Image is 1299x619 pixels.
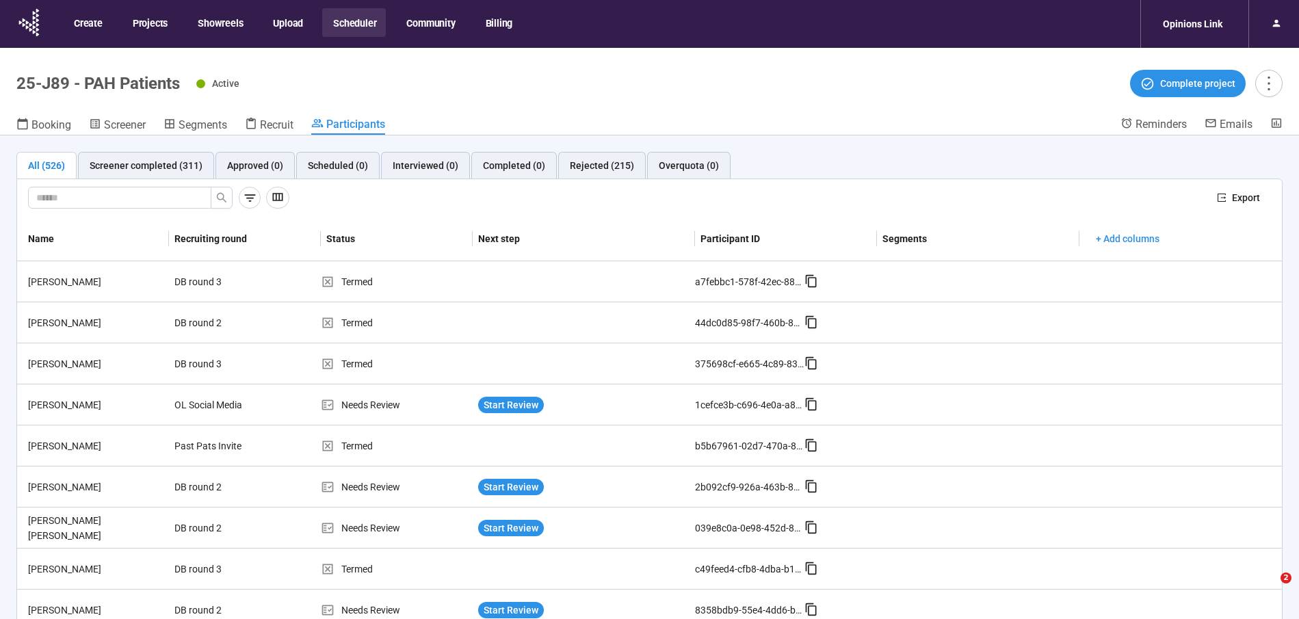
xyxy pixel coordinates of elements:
h1: 25-J89 - PAH Patients [16,74,180,93]
div: Approved (0) [227,158,283,173]
span: Emails [1220,118,1252,131]
div: Needs Review [321,397,473,412]
div: OL Social Media [169,392,272,418]
div: Rejected (215) [570,158,634,173]
div: 44dc0d85-98f7-460b-886f-0b063e7751e8 [695,315,804,330]
span: more [1259,74,1278,92]
button: search [211,187,233,209]
div: [PERSON_NAME] [23,438,169,453]
div: Past Pats Invite [169,433,272,459]
div: [PERSON_NAME] [23,562,169,577]
div: DB round 2 [169,310,272,336]
span: Booking [31,118,71,131]
div: Needs Review [321,521,473,536]
div: Termed [321,562,473,577]
a: Booking [16,117,71,135]
button: Create [63,8,112,37]
span: Complete project [1160,76,1235,91]
button: Scheduler [322,8,386,37]
div: DB round 3 [169,269,272,295]
span: export [1217,193,1226,202]
div: Termed [321,315,473,330]
button: Start Review [478,602,544,618]
div: c49feed4-cfb8-4dba-b1d2-f3509e3b9e4b [695,562,804,577]
button: Projects [122,8,177,37]
a: Segments [163,117,227,135]
span: Recruit [260,118,293,131]
div: DB round 3 [169,556,272,582]
a: Recruit [245,117,293,135]
div: [PERSON_NAME] [PERSON_NAME] [23,513,169,543]
span: Export [1232,190,1260,205]
iframe: Intercom live chat [1252,572,1285,605]
div: Needs Review [321,603,473,618]
div: Scheduled (0) [308,158,368,173]
a: Emails [1205,117,1252,133]
button: Complete project [1130,70,1246,97]
span: Active [212,78,239,89]
div: DB round 3 [169,351,272,377]
div: Completed (0) [483,158,545,173]
div: 1cefce3b-c696-4e0a-a8e1-a7370bd24b80 [695,397,804,412]
span: + Add columns [1096,231,1159,246]
div: [PERSON_NAME] [23,356,169,371]
div: b5b67961-02d7-470a-87c9-6ce37f714dab [695,438,804,453]
span: Screener [104,118,146,131]
th: Next step [473,217,695,261]
th: Status [321,217,473,261]
a: Screener [89,117,146,135]
span: Segments [179,118,227,131]
div: 039e8c0a-0e98-452d-8ebb-48c9a7c3dc6c [695,521,804,536]
button: Community [395,8,464,37]
div: [PERSON_NAME] [23,274,169,289]
div: DB round 2 [169,474,272,500]
div: [PERSON_NAME] [23,397,169,412]
button: + Add columns [1085,228,1170,250]
button: exportExport [1206,187,1271,209]
div: 8358bdb9-55e4-4dd6-b4e3-80d3ed766ac0 [695,603,804,618]
th: Name [17,217,169,261]
div: [PERSON_NAME] [23,315,169,330]
span: Start Review [484,397,538,412]
span: Start Review [484,521,538,536]
div: Opinions Link [1155,11,1231,37]
div: Needs Review [321,479,473,495]
button: Start Review [478,397,544,413]
span: Start Review [484,603,538,618]
div: Screener completed (311) [90,158,202,173]
div: [PERSON_NAME] [23,603,169,618]
div: Termed [321,438,473,453]
a: Reminders [1120,117,1187,133]
div: 375698cf-e665-4c89-83f7-5bfb84835db5 [695,356,804,371]
span: 2 [1281,572,1291,583]
th: Recruiting round [169,217,321,261]
span: Reminders [1136,118,1187,131]
span: Participants [326,118,385,131]
div: [PERSON_NAME] [23,479,169,495]
div: Overquota (0) [659,158,719,173]
button: Start Review [478,479,544,495]
span: Start Review [484,479,538,495]
button: Upload [262,8,313,37]
th: Participant ID [695,217,877,261]
div: Termed [321,274,473,289]
button: more [1255,70,1283,97]
button: Start Review [478,520,544,536]
div: Interviewed (0) [393,158,458,173]
button: Showreels [187,8,252,37]
div: a7febbc1-578f-42ec-8811-f498e0336d53 [695,274,804,289]
div: DB round 2 [169,515,272,541]
button: Billing [475,8,523,37]
div: Termed [321,356,473,371]
div: All (526) [28,158,65,173]
div: 2b092cf9-926a-463b-86e5-6b86624fbc4e [695,479,804,495]
th: Segments [877,217,1079,261]
a: Participants [311,117,385,135]
span: search [216,192,227,203]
